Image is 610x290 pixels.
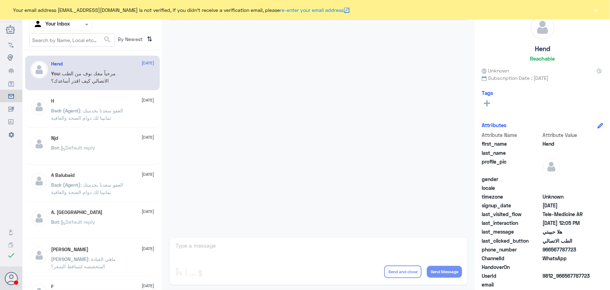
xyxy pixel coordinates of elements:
h5: عبدالرحمن بن عبدالله [51,247,89,253]
span: 966567787723 [543,246,593,253]
img: defaultAdmin.png [30,135,48,153]
span: : العفو سعدنا بخدمتك تمانينا لك دوام الصحة والعافية [51,182,123,195]
span: [DATE] [142,208,155,215]
span: Unknown [482,67,509,74]
span: signup_date [482,202,541,209]
span: email [482,281,541,288]
h6: Tags [482,90,493,96]
button: Avatar [5,272,18,285]
img: defaultAdmin.png [30,247,48,264]
i: check [7,251,15,260]
span: [DATE] [142,246,155,252]
span: [PERSON_NAME] [51,256,89,262]
span: locale [482,184,541,192]
input: Search by Name, Local etc… [30,34,115,46]
button: Send Message [427,266,462,278]
span: Unknown [543,193,593,200]
span: [DATE] [142,60,155,66]
span: 2025-09-01T09:05:01.877Z [543,219,593,227]
h5: Hend [51,61,63,67]
span: 9812_966567787723 [543,272,593,279]
h5: F [51,284,54,290]
span: [DATE] [142,134,155,140]
span: phone_number [482,246,541,253]
span: Subscription Date : [DATE] [482,74,603,82]
button: × [593,6,600,13]
h5: Hend [535,45,550,53]
h6: Attributes [482,122,507,128]
span: null [543,184,593,192]
button: Send and close [384,265,422,278]
span: null [543,281,593,288]
span: [DATE] [142,283,155,289]
span: first_name [482,140,541,147]
h6: Reachable [530,55,555,62]
img: defaultAdmin.png [30,209,48,227]
span: null [543,263,593,271]
span: : Default reply [59,219,95,225]
span: 2025-08-31T23:12:47.603Z [543,202,593,209]
span: timezone [482,193,541,200]
img: defaultAdmin.png [543,158,560,175]
img: defaultAdmin.png [30,98,48,116]
img: defaultAdmin.png [531,15,554,39]
span: last_clicked_button [482,237,541,244]
span: : مرحباً معك نوف من الطب الاتصالي كيف اقدر أساعدك؟ [51,70,116,84]
span: 2 [543,255,593,262]
span: null [543,175,593,183]
span: You [51,70,60,76]
span: search [103,35,112,44]
span: last_name [482,149,541,157]
h5: Njd [51,135,58,141]
span: Your email address [EMAIL_ADDRESS][DOMAIN_NAME] is not verified, if you didn't receive a verifica... [13,6,350,14]
span: Badr (Agent) [51,182,81,188]
span: last_visited_flow [482,210,541,218]
span: [DATE] [142,97,155,103]
span: هلا حبيبتي [543,228,593,235]
span: : Default reply [59,145,95,151]
i: ⇅ [147,33,153,45]
span: Bot [51,145,59,151]
span: UserId [482,272,541,279]
span: الطب الاتصالي [543,237,593,244]
span: Bot [51,219,59,225]
h5: A. Turki [51,209,103,215]
span: Attribute Name [482,131,541,139]
h5: A Balubaid [51,172,75,178]
span: Tele-Medicine AR [543,210,593,218]
span: Hend [543,140,593,147]
span: last_interaction [482,219,541,227]
span: By Newest [115,33,144,47]
button: search [103,34,112,46]
span: Attribute Value [543,131,593,139]
img: defaultAdmin.png [30,61,48,78]
span: : العفو سعدنا بخدمتك تمانينا لك دوام الصحة والعافية [51,108,123,121]
img: defaultAdmin.png [30,172,48,190]
a: re-enter your email address [280,7,344,13]
span: [DATE] [142,171,155,178]
span: HandoverOn [482,263,541,271]
span: last_message [482,228,541,235]
span: gender [482,175,541,183]
h5: H [51,98,55,104]
span: Badr (Agent) [51,108,81,113]
span: ChannelId [482,255,541,262]
span: profile_pic [482,158,541,174]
